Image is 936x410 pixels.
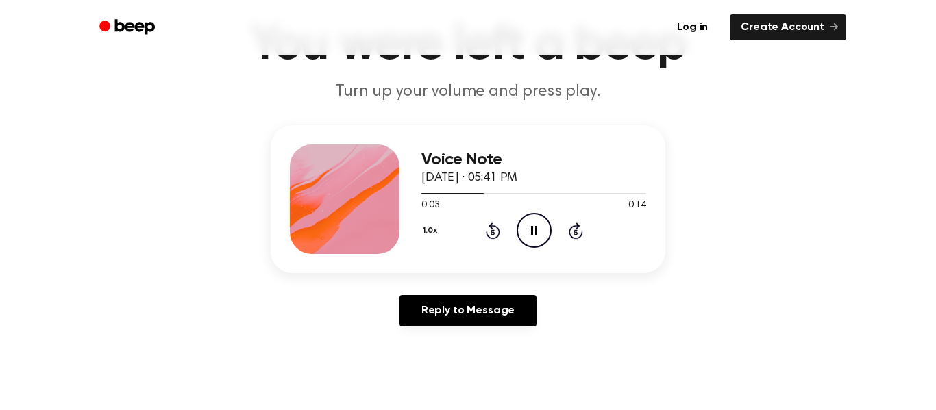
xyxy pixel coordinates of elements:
[399,295,537,326] a: Reply to Message
[421,172,517,184] span: [DATE] · 05:41 PM
[421,219,442,242] button: 1.0x
[421,151,646,169] h3: Voice Note
[628,198,646,213] span: 0:14
[421,198,439,213] span: 0:03
[663,12,722,43] a: Log in
[90,14,167,41] a: Beep
[730,14,846,40] a: Create Account
[205,81,731,103] p: Turn up your volume and press play.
